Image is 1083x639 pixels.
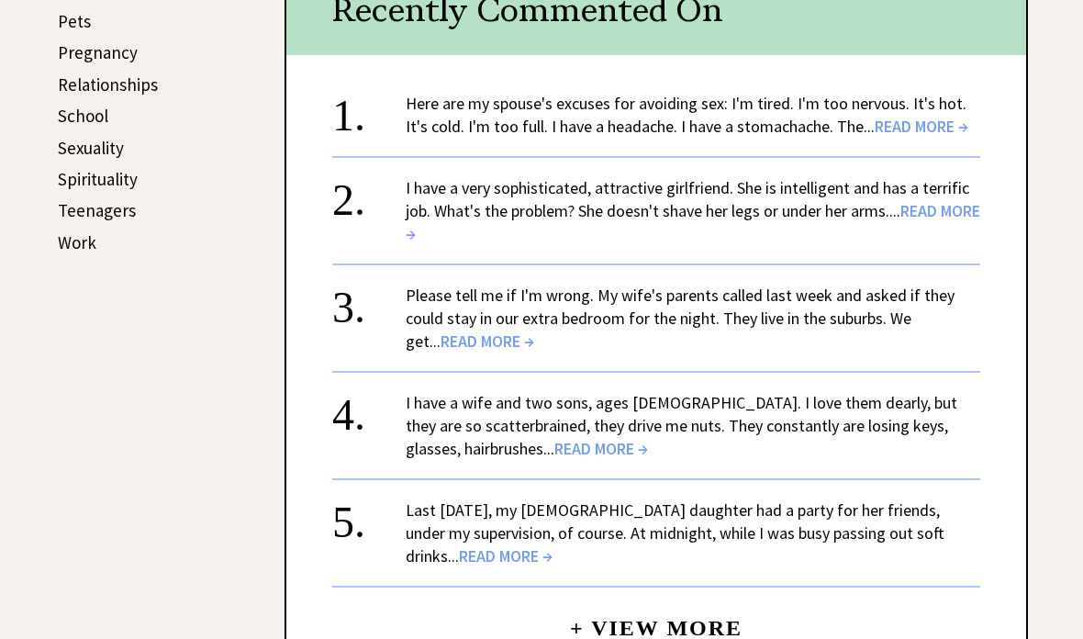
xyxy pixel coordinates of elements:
span: READ MORE → [554,438,648,459]
a: School [58,105,108,127]
div: 2. [332,176,406,210]
a: I have a very sophisticated, attractive girlfriend. She is intelligent and has a terrific job. Wh... [406,177,980,244]
div: 5. [332,499,406,532]
a: Pets [58,10,91,32]
a: Here are my spouse's excuses for avoiding sex: I'm tired. I'm too nervous. It's hot. It's cold. I... [406,93,968,137]
span: READ MORE → [406,200,980,244]
a: Sexuality [58,137,124,159]
a: Relationships [58,73,158,95]
span: READ MORE → [441,331,534,352]
a: Spirituality [58,168,138,190]
a: Please tell me if I'm wrong. My wife's parents called last week and asked if they could stay in o... [406,285,955,352]
div: 4. [332,391,406,425]
a: Pregnancy [58,41,138,63]
span: READ MORE → [459,545,553,566]
span: READ MORE → [875,116,968,137]
a: Teenagers [58,199,136,221]
div: 3. [332,284,406,318]
a: I have a wife and two sons, ages [DEMOGRAPHIC_DATA]. I love them dearly, but they are so scatterb... [406,392,957,459]
a: Last [DATE], my [DEMOGRAPHIC_DATA] daughter had a party for her friends, under my supervision, of... [406,499,944,566]
div: 1. [332,92,406,126]
a: Work [58,231,96,253]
